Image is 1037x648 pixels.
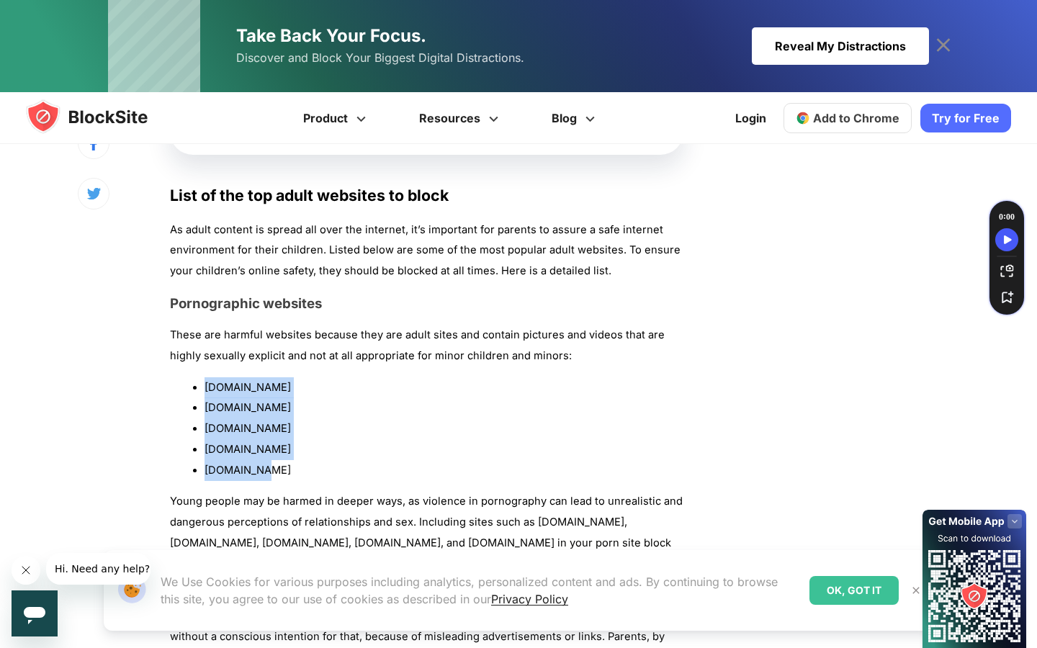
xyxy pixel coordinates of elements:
[236,48,524,68] span: Discover and Block Your Biggest Digital Distractions.
[727,101,775,135] a: Login
[784,103,912,133] a: Add to Chrome
[170,491,683,595] p: Young people may be harmed in deeper ways, as violence in pornography can lead to unrealistic and...
[161,573,798,608] p: We Use Cookies for various purposes including analytics, personalized content and ads. By continu...
[205,418,683,439] li: [DOMAIN_NAME]
[12,590,58,636] iframe: Button to launch messaging window
[205,377,683,398] li: [DOMAIN_NAME]
[491,592,568,606] a: Privacy Policy
[920,104,1011,132] a: Try for Free
[395,92,527,144] a: Resources
[170,295,683,312] h3: Pornographic websites
[813,111,899,125] span: Add to Chrome
[170,184,683,207] h2: List of the top adult websites to block
[809,576,899,605] div: OK, GOT IT
[205,460,683,481] li: [DOMAIN_NAME]
[26,99,176,134] img: blocksite-icon.5d769676.svg
[910,585,922,596] img: Close
[170,325,683,366] p: These are harmful websites because they are adult sites and contain pictures and videos that are ...
[279,92,395,144] a: Product
[796,111,810,125] img: chrome-icon.svg
[205,397,683,418] li: [DOMAIN_NAME]
[907,581,925,600] button: Close
[12,556,40,585] iframe: Close message
[527,92,624,144] a: Blog
[46,553,151,585] iframe: Message from company
[236,25,426,46] span: Take Back Your Focus.
[170,220,683,282] p: As adult content is spread all over the internet, it’s important for parents to assure a safe int...
[205,439,683,460] li: [DOMAIN_NAME]
[752,27,929,65] div: Reveal My Distractions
